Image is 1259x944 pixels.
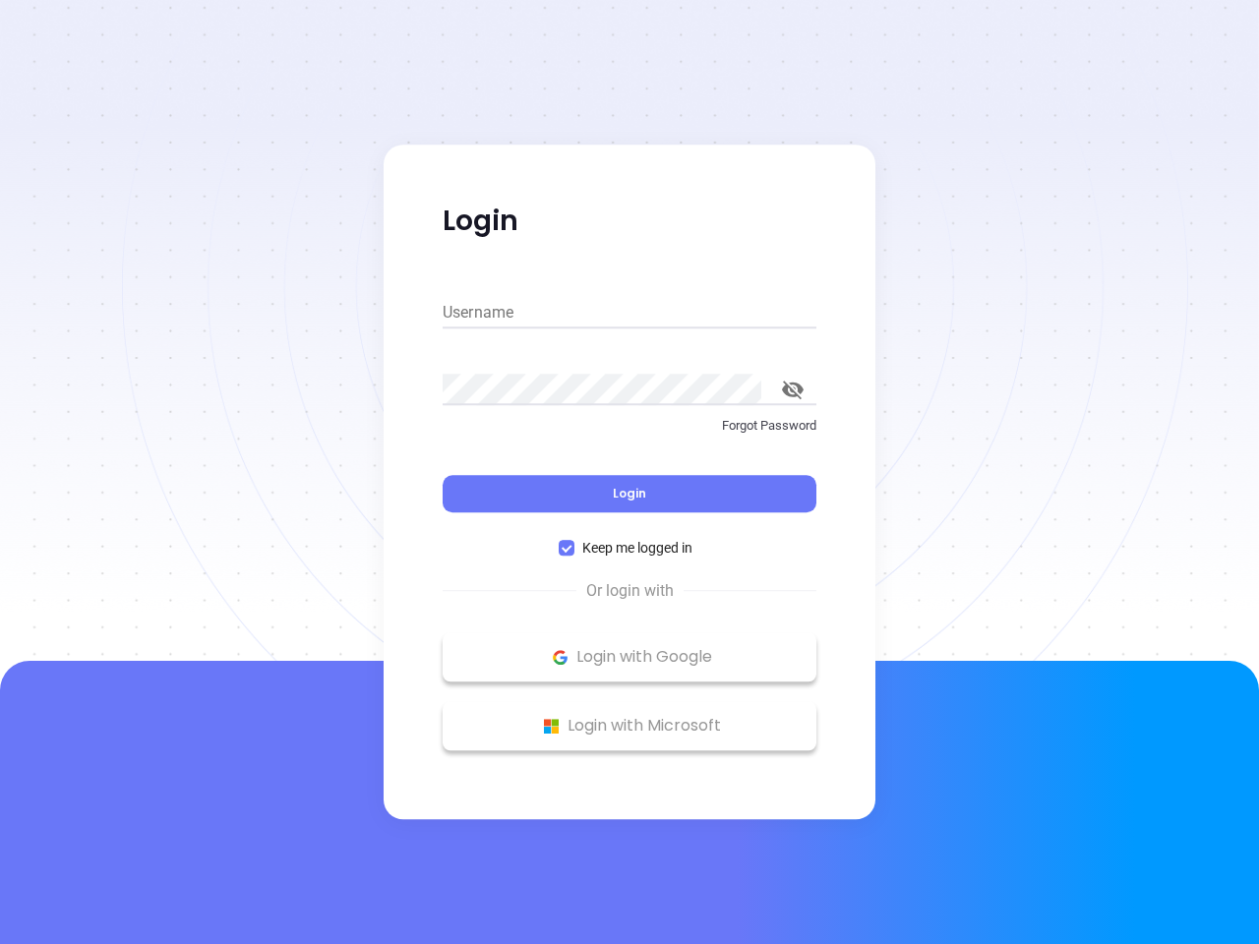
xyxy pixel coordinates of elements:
button: Microsoft Logo Login with Microsoft [443,701,816,750]
span: Login [613,485,646,501]
a: Forgot Password [443,416,816,451]
button: Login [443,475,816,512]
p: Forgot Password [443,416,816,436]
button: Google Logo Login with Google [443,632,816,681]
img: Microsoft Logo [539,714,564,738]
p: Login [443,204,816,239]
p: Login with Microsoft [452,711,807,740]
button: toggle password visibility [769,366,816,413]
span: Keep me logged in [574,537,700,559]
p: Login with Google [452,642,807,672]
span: Or login with [576,579,684,603]
img: Google Logo [548,645,572,670]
